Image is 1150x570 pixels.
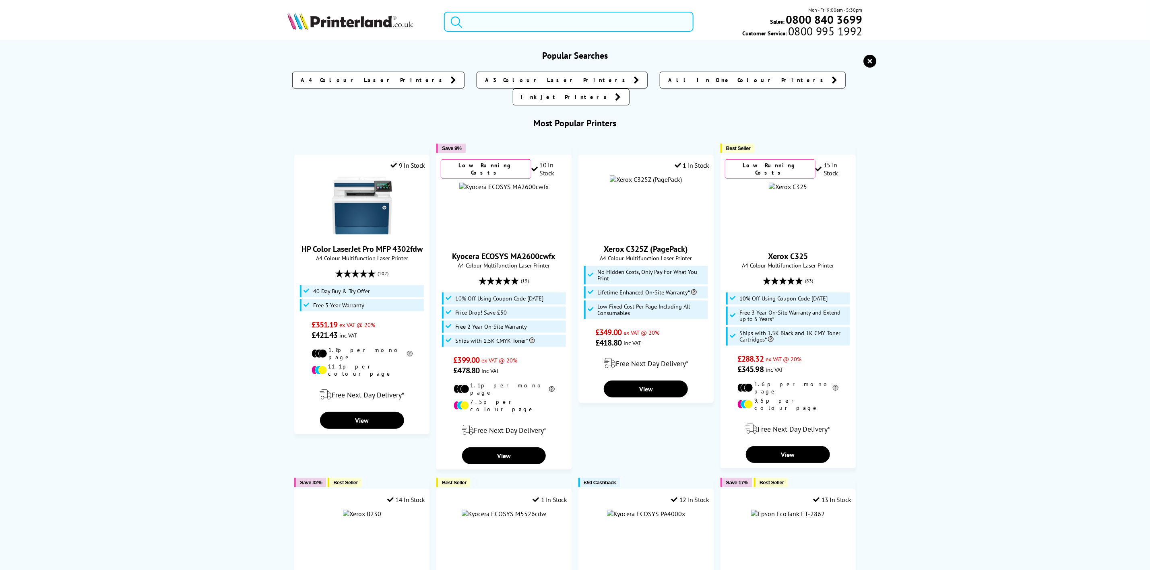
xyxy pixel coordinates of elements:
span: Best Seller [726,145,751,151]
span: Save 17% [726,479,748,486]
span: 10% Off Using Coupon Code [DATE] [455,295,543,302]
span: A4 Colour Multifunction Laser Printer [725,261,851,269]
button: Save 32% [294,478,326,487]
button: Best Seller [721,144,755,153]
span: A4 Colour Multifunction Laser Printer [441,261,567,269]
span: £288.32 [737,354,764,364]
img: Printerland Logo [287,12,413,30]
span: Customer Service: [742,27,862,37]
span: £50 Cashback [584,479,616,486]
span: £418.80 [595,337,621,348]
a: Xerox C325 [768,251,808,261]
div: 1 In Stock [675,161,709,169]
div: 15 In Stock [816,161,851,177]
div: 10 In Stock [531,161,567,177]
span: No Hidden Costs, Only Pay For What You Print [597,269,706,282]
span: A4 Colour Laser Printers [301,76,446,84]
span: Best Seller [760,479,784,486]
button: Save 9% [436,144,465,153]
li: 7.5p per colour page [454,398,555,413]
div: modal_delivery [299,383,425,406]
a: View [320,412,404,429]
button: Best Seller [754,478,788,487]
span: 10% Off Using Coupon Code [DATE] [739,295,828,302]
div: 13 In Stock [813,496,851,504]
span: Save 9% [442,145,461,151]
div: 12 In Stock [671,496,709,504]
img: Kyocera ECOSYS M5526cdw [462,510,546,518]
div: Low Running Costs [441,159,531,179]
span: ex VAT @ 20% [766,355,801,363]
span: A4 Colour Multifunction Laser Printer [583,254,709,262]
span: Sales: [770,18,785,25]
span: £349.00 [595,327,621,337]
a: 0800 840 3699 [785,16,863,23]
span: £399.00 [454,355,480,365]
span: ex VAT @ 20% [624,329,659,336]
div: 14 In Stock [387,496,425,504]
span: £351.19 [312,319,338,330]
span: Free 2 Year On-Site Warranty [455,323,527,330]
img: Kyocera ECOSYS PA4000x [607,510,685,518]
input: Search product or brand [444,12,693,32]
button: £50 Cashback [578,478,620,487]
div: modal_delivery [725,418,851,440]
a: Xerox C325Z (PagePack) [604,244,688,254]
span: (15) [521,273,529,288]
div: 1 In Stock [533,496,567,504]
a: Inkjet Printers [513,88,630,105]
a: Xerox B230 [343,510,381,518]
span: ex VAT @ 20% [481,356,517,364]
span: inc VAT [624,339,641,347]
span: Mon - Fri 9:00am - 5:30pm [809,6,863,14]
div: modal_delivery [583,352,709,375]
span: inc VAT [339,331,357,339]
span: 0800 995 1992 [787,27,862,35]
a: Printerland Logo [287,12,434,31]
a: View [604,381,688,397]
a: Kyocera ECOSYS MA2600cwfx [452,251,556,261]
span: inc VAT [766,366,783,373]
span: A4 Colour Multifunction Laser Printer [299,254,425,262]
img: Kyocera ECOSYS MA2600cwfx [459,183,549,191]
span: £345.98 [737,364,764,375]
span: Inkjet Printers [521,93,611,101]
li: 1.6p per mono page [737,381,838,395]
span: Free 3 Year On-Site Warranty and Extend up to 5 Years* [739,309,848,322]
li: 1.8p per mono page [312,346,413,361]
span: Price Drop! Save £50 [455,309,507,316]
a: A3 Colour Laser Printers [477,72,648,88]
span: inc VAT [481,367,499,375]
span: (102) [378,266,388,281]
span: £478.80 [454,365,480,376]
img: HP Color LaserJet Pro MFP 4302fdw [332,175,392,236]
span: 40 Day Buy & Try Offer [313,288,370,294]
button: Best Seller [436,478,471,487]
img: Xerox C325 [769,183,807,191]
span: Free 3 Year Warranty [313,302,364,309]
span: ex VAT @ 20% [339,321,375,329]
div: 9 In Stock [390,161,425,169]
div: modal_delivery [441,419,567,441]
b: 0800 840 3699 [786,12,863,27]
span: All In One Colour Printers [668,76,828,84]
span: Lifetime Enhanced On-Site Warranty* [597,289,697,296]
span: Ships with 1.5K CMYK Toner* [455,337,535,344]
div: Low Running Costs [725,159,816,179]
button: Save 17% [721,478,752,487]
span: Save 32% [300,479,322,486]
h3: Popular Searches [287,50,863,61]
img: Epson EcoTank ET-2862 [751,510,825,518]
span: (83) [805,273,813,288]
span: Ships with 1.5K Black and 1K CMY Toner Cartridges* [739,330,848,343]
li: 1.1p per mono page [454,382,555,396]
a: All In One Colour Printers [660,72,846,88]
li: 11.1p per colour page [312,363,413,377]
a: HP Color LaserJet Pro MFP 4302fdw [301,244,423,254]
img: Xerox C325Z (PagePack) [610,175,682,183]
